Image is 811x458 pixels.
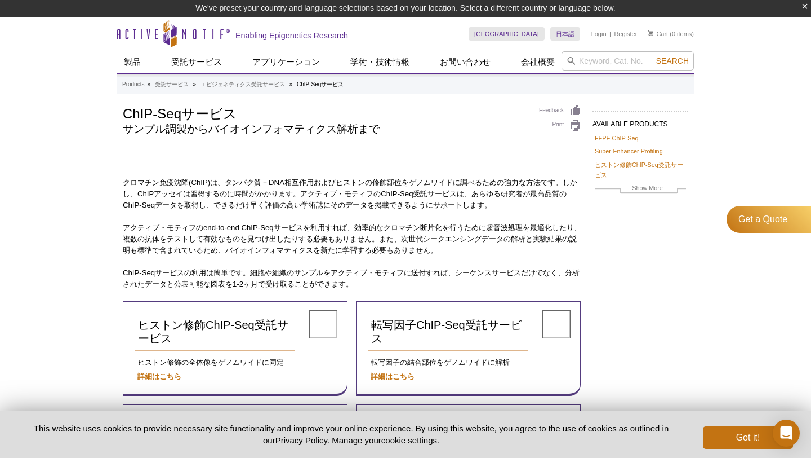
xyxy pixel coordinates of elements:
a: Super-Enhancer Profiling [595,146,663,156]
a: アプリケーション [246,51,327,73]
h1: ChIP-Seqサービス [123,104,528,121]
button: Got it! [703,426,793,449]
li: » [147,81,150,87]
img: transcription factor ChIP-Seq [542,310,571,338]
a: ヒストン修飾ChIP-Seq受託サービス [595,160,686,180]
p: 転写因子の結合部位をゲノムワイドに解析 [368,357,569,368]
a: エピジェネティクス受託サービス [200,80,285,90]
a: Privacy Policy [275,435,327,445]
div: Open Intercom Messenger [773,420,800,447]
span: 転写因子ChIP-Seq受託サービス [371,319,522,345]
li: ChIP-Seqサービス [297,81,344,87]
a: 受託サービス [164,51,229,73]
a: 会社概要 [514,51,562,73]
p: ChIP-Seqサービスの利用は簡単です。細胞や組織のサンプルをアクティブ・モティフに送付すれば、シーケンスサービスだけでなく、分析されたデータと公表可能な図表を1-2ヶ月で受け取ることができます。 [123,267,581,290]
li: | [609,27,611,41]
a: Products [122,80,144,90]
a: 詳細はこちら [137,372,181,381]
li: » [193,81,197,87]
a: お問い合わせ [433,51,497,73]
a: Show More [595,183,686,196]
h2: AVAILABLE PRODUCTS [592,111,688,131]
button: cookie settings [381,435,437,445]
button: Search [653,56,692,66]
a: [GEOGRAPHIC_DATA] [469,27,545,41]
span: ヒストン修飾ChIP-Seq受託サービス [138,319,288,345]
input: Keyword, Cat. No. [562,51,694,71]
p: This website uses cookies to provide necessary site functionality and improve your online experie... [18,422,684,446]
a: Feedback [539,104,581,117]
a: 詳細はこちら [371,372,415,381]
li: (0 items) [648,27,694,41]
a: Cart [648,30,668,38]
p: アクティブ・モティフのend-to-end ChIP-Seqサービスを利用すれば、効率的なクロマチン断片化を行うために超音波処理を最適化したり、複数の抗体をテストして有効なものを見つけ出したりす... [123,222,581,256]
img: Your Cart [648,30,653,36]
span: Search [656,56,689,65]
a: 受託サービス [155,80,189,90]
a: Register [614,30,637,38]
a: FFPE ChIP-Seq [595,133,638,143]
li: » [289,81,293,87]
a: Print [539,120,581,132]
a: 学術・技術情報 [344,51,416,73]
a: 製品 [117,51,148,73]
p: ヒストン修飾の全体像をゲノムワイドに同定 [135,357,336,368]
a: 日本語 [550,27,580,41]
img: histone modification ChIP-Seq [309,310,337,338]
h2: Enabling Epigenetics Research [235,30,348,41]
a: 転写因子ChIP-Seq受託サービス [368,313,528,351]
p: クロマチン免疫沈降(ChIP)は、タンパク質－DNA相互作用およびヒストンの修飾部位をゲノムワイドに調べるための強力な方法です。しかし、ChIPアッセイは習得するのに時間がかかります。アクティブ... [123,177,581,211]
h2: サンプル調製からバイオインフォマティクス解析まで [123,124,528,134]
a: ヒストン修飾ChIP-Seq受託サービス [135,313,295,351]
a: Get a Quote [727,206,811,233]
a: Login [591,30,607,38]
